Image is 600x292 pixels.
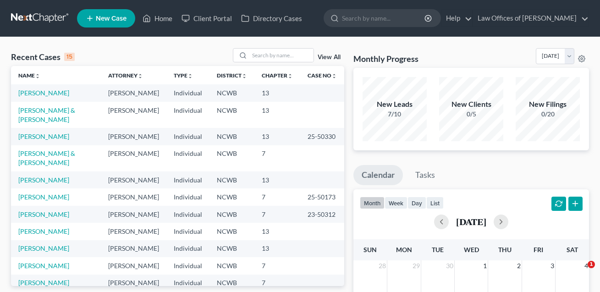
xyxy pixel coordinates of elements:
td: 13 [254,223,300,240]
td: 7 [254,145,300,171]
input: Search by name... [342,10,426,27]
a: [PERSON_NAME] & [PERSON_NAME] [18,149,75,166]
td: 7 [254,206,300,223]
a: [PERSON_NAME] [18,176,69,184]
a: Client Portal [177,10,237,27]
a: [PERSON_NAME] [18,262,69,270]
button: list [426,197,444,209]
a: Nameunfold_more [18,72,40,79]
td: Individual [166,223,209,240]
a: Help [441,10,472,27]
a: Tasks [407,165,443,185]
a: Calendar [353,165,403,185]
a: Directory Cases [237,10,307,27]
td: Individual [166,102,209,128]
td: Individual [166,145,209,171]
td: Individual [166,171,209,188]
div: Recent Cases [11,51,75,62]
a: Chapterunfold_more [262,72,293,79]
i: unfold_more [287,73,293,79]
td: [PERSON_NAME] [101,257,166,274]
td: 25-50330 [300,128,344,145]
td: [PERSON_NAME] [101,223,166,240]
h3: Monthly Progress [353,53,418,64]
a: [PERSON_NAME] [18,244,69,252]
td: NCWB [209,257,254,274]
td: NCWB [209,84,254,101]
td: 13 [254,128,300,145]
td: 7 [254,257,300,274]
span: Mon [396,246,412,253]
span: Sun [363,246,377,253]
i: unfold_more [187,73,193,79]
i: unfold_more [35,73,40,79]
a: [PERSON_NAME] [18,227,69,235]
a: View All [318,54,341,61]
span: 29 [412,260,421,271]
td: Individual [166,240,209,257]
div: 0/20 [516,110,580,119]
iframe: Intercom live chat [569,261,591,283]
a: Typeunfold_more [174,72,193,79]
td: [PERSON_NAME] [101,240,166,257]
button: month [360,197,385,209]
td: NCWB [209,206,254,223]
button: week [385,197,407,209]
span: New Case [96,15,127,22]
a: [PERSON_NAME] [18,279,69,286]
span: 1 [588,261,595,268]
td: 13 [254,84,300,101]
td: Individual [166,84,209,101]
span: Tue [432,246,444,253]
td: [PERSON_NAME] [101,206,166,223]
span: Fri [534,246,543,253]
a: Law Offices of [PERSON_NAME] [473,10,589,27]
td: NCWB [209,240,254,257]
td: NCWB [209,188,254,205]
a: [PERSON_NAME] [18,89,69,97]
a: [PERSON_NAME] [18,210,69,218]
a: Case Nounfold_more [308,72,337,79]
input: Search by name... [249,49,314,62]
td: [PERSON_NAME] [101,145,166,171]
a: Districtunfold_more [217,72,247,79]
button: day [407,197,426,209]
div: New Filings [516,99,580,110]
div: 0/5 [439,110,503,119]
td: Individual [166,206,209,223]
span: Wed [464,246,479,253]
td: [PERSON_NAME] [101,171,166,188]
td: 25-50173 [300,188,344,205]
td: NCWB [209,223,254,240]
span: 3 [550,260,555,271]
span: 28 [378,260,387,271]
div: New Leads [363,99,427,110]
span: 30 [445,260,454,271]
td: 7 [254,275,300,292]
span: Sat [567,246,578,253]
td: [PERSON_NAME] [101,84,166,101]
h2: [DATE] [456,217,486,226]
span: 1 [482,260,488,271]
td: 13 [254,240,300,257]
span: Thu [498,246,512,253]
td: 13 [254,171,300,188]
div: 7/10 [363,110,427,119]
td: Individual [166,257,209,274]
td: [PERSON_NAME] [101,102,166,128]
td: 13 [254,102,300,128]
td: Individual [166,188,209,205]
span: 4 [583,260,589,271]
td: Individual [166,128,209,145]
i: unfold_more [331,73,337,79]
td: NCWB [209,171,254,188]
span: 2 [516,260,522,271]
a: [PERSON_NAME] [18,193,69,201]
td: [PERSON_NAME] [101,188,166,205]
td: 7 [254,188,300,205]
a: Attorneyunfold_more [108,72,143,79]
div: 15 [64,53,75,61]
a: Home [138,10,177,27]
a: [PERSON_NAME] [18,132,69,140]
td: NCWB [209,275,254,292]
